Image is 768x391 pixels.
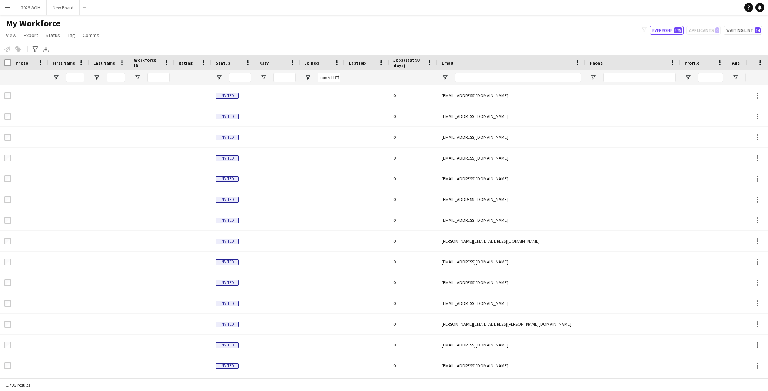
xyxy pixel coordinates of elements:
span: Email [442,60,453,66]
input: Row Selection is disabled for this row (unchecked) [4,155,11,161]
div: 0 [389,189,437,210]
input: Row Selection is disabled for this row (unchecked) [4,300,11,307]
input: Phone Filter Input [603,73,676,82]
span: Invited [216,342,239,348]
span: Last Name [93,60,115,66]
span: Status [46,32,60,39]
input: Workforce ID Filter Input [147,73,170,82]
button: Open Filter Menu [134,74,141,81]
div: 0 [389,355,437,376]
input: City Filter Input [273,73,296,82]
div: 0 [389,272,437,293]
input: Row Selection is disabled for this row (unchecked) [4,196,11,203]
app-action-btn: Export XLSX [41,45,50,54]
input: Row Selection is disabled for this row (unchecked) [4,362,11,369]
input: Last Name Filter Input [107,73,125,82]
div: [EMAIL_ADDRESS][DOMAIN_NAME] [437,210,585,230]
div: [EMAIL_ADDRESS][DOMAIN_NAME] [437,355,585,376]
span: Profile [685,60,699,66]
input: Joined Filter Input [318,73,340,82]
input: Row Selection is disabled for this row (unchecked) [4,92,11,99]
div: [PERSON_NAME][EMAIL_ADDRESS][DOMAIN_NAME] [437,231,585,251]
span: Invited [216,135,239,140]
span: Joined [305,60,319,66]
span: Invited [216,239,239,244]
button: Open Filter Menu [53,74,59,81]
span: 575 [674,27,682,33]
div: [EMAIL_ADDRESS][DOMAIN_NAME] [437,148,585,168]
button: Open Filter Menu [442,74,448,81]
span: View [6,32,16,39]
input: Row Selection is disabled for this row (unchecked) [4,134,11,141]
button: Open Filter Menu [260,74,267,81]
span: Status [216,60,230,66]
input: Row Selection is disabled for this row (unchecked) [4,113,11,120]
div: [PERSON_NAME][EMAIL_ADDRESS][PERSON_NAME][DOMAIN_NAME] [437,314,585,334]
div: [EMAIL_ADDRESS][DOMAIN_NAME] [437,85,585,106]
div: 0 [389,293,437,313]
span: Invited [216,322,239,327]
input: Status Filter Input [229,73,251,82]
button: Open Filter Menu [305,74,311,81]
span: Tag [67,32,75,39]
span: Last job [349,60,366,66]
a: Tag [64,30,78,40]
span: Phone [590,60,603,66]
div: 0 [389,231,437,251]
button: Everyone575 [650,26,684,35]
span: Invited [216,301,239,306]
span: Invited [216,259,239,265]
span: First Name [53,60,75,66]
span: Invited [216,197,239,203]
div: 0 [389,127,437,147]
button: Open Filter Menu [93,74,100,81]
input: Row Selection is disabled for this row (unchecked) [4,279,11,286]
input: Row Selection is disabled for this row (unchecked) [4,321,11,328]
a: View [3,30,19,40]
input: Row Selection is disabled for this row (unchecked) [4,175,11,182]
div: 0 [389,106,437,126]
span: Photo [16,60,28,66]
div: [EMAIL_ADDRESS][DOMAIN_NAME] [437,272,585,293]
span: Jobs (last 90 days) [393,57,424,68]
div: [EMAIL_ADDRESS][DOMAIN_NAME] [437,252,585,272]
div: [EMAIL_ADDRESS][DOMAIN_NAME] [437,189,585,210]
button: 2025 WOH [15,0,47,15]
input: First Name Filter Input [66,73,84,82]
app-action-btn: Advanced filters [31,45,40,54]
span: Invited [216,93,239,99]
div: [EMAIL_ADDRESS][DOMAIN_NAME] [437,168,585,189]
span: My Workforce [6,18,60,29]
span: 14 [755,27,761,33]
button: Open Filter Menu [590,74,596,81]
input: Row Selection is disabled for this row (unchecked) [4,342,11,348]
span: Invited [216,280,239,286]
span: Rating [179,60,193,66]
button: New Board [47,0,80,15]
span: Invited [216,218,239,223]
input: Row Selection is disabled for this row (unchecked) [4,259,11,265]
div: 0 [389,148,437,168]
span: Invited [216,114,239,119]
span: Comms [83,32,99,39]
div: 0 [389,168,437,189]
span: Invited [216,155,239,161]
span: City [260,60,269,66]
span: Invited [216,363,239,369]
button: Waiting list14 [724,26,762,35]
a: Status [43,30,63,40]
button: Open Filter Menu [216,74,222,81]
button: Open Filter Menu [732,74,739,81]
div: [EMAIL_ADDRESS][DOMAIN_NAME] [437,335,585,355]
input: Row Selection is disabled for this row (unchecked) [4,238,11,244]
span: Export [24,32,38,39]
span: Age [732,60,740,66]
div: 0 [389,314,437,334]
div: 0 [389,252,437,272]
button: Open Filter Menu [685,74,691,81]
div: [EMAIL_ADDRESS][DOMAIN_NAME] [437,106,585,126]
a: Export [21,30,41,40]
input: Email Filter Input [455,73,581,82]
input: Profile Filter Input [698,73,723,82]
div: 0 [389,335,437,355]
